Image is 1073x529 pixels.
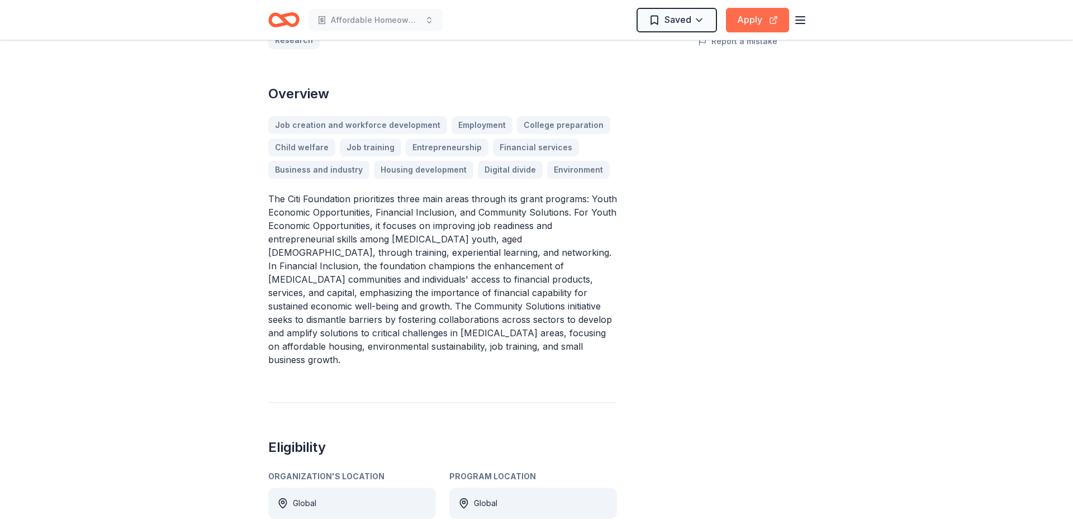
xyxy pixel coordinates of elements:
[637,8,717,32] button: Saved
[308,9,443,31] button: Affordable Homeownership/Community Development
[698,35,777,48] button: Report a mistake
[664,12,691,27] span: Saved
[268,439,617,456] h2: Eligibility
[268,470,436,483] div: Organization's Location
[449,470,617,483] div: Program Location
[293,497,316,510] div: Global
[268,85,617,103] h2: Overview
[331,13,420,27] span: Affordable Homeownership/Community Development
[268,192,617,366] p: The Citi Foundation prioritizes three main areas through its grant programs: Youth Economic Oppor...
[474,497,497,510] div: Global
[268,31,320,49] a: Research
[268,7,300,33] a: Home
[726,8,789,32] button: Apply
